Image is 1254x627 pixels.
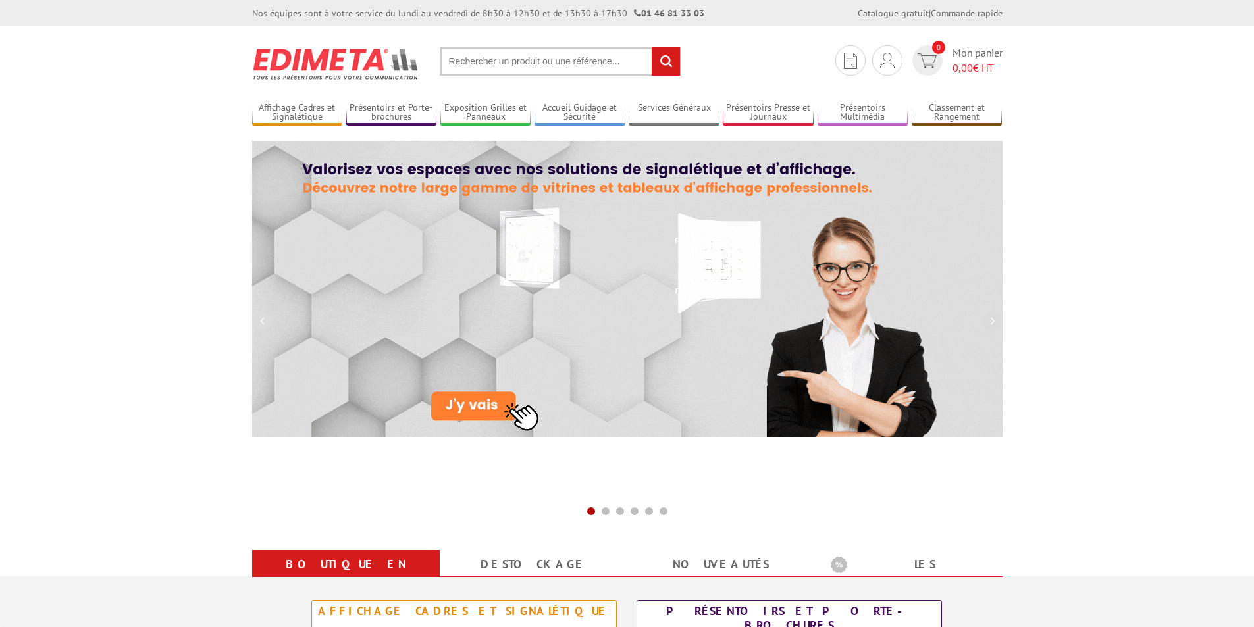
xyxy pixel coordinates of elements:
img: devis rapide [844,53,857,69]
span: € HT [953,61,1003,76]
a: Présentoirs Multimédia [818,102,908,124]
span: Mon panier [953,45,1003,76]
a: Affichage Cadres et Signalétique [252,102,343,124]
span: 0 [932,41,945,54]
b: Les promotions [831,553,995,579]
div: Affichage Cadres et Signalétique [315,604,613,618]
a: Boutique en ligne [268,553,424,600]
a: nouveautés [643,553,799,576]
a: Présentoirs et Porte-brochures [346,102,437,124]
a: Classement et Rangement [912,102,1003,124]
a: Destockage [456,553,612,576]
input: rechercher [652,47,680,76]
a: Catalogue gratuit [858,7,929,19]
span: 0,00 [953,61,973,74]
a: Services Généraux [629,102,719,124]
div: Nos équipes sont à votre service du lundi au vendredi de 8h30 à 12h30 et de 13h30 à 17h30 [252,7,704,20]
input: Rechercher un produit ou une référence... [440,47,681,76]
div: | [858,7,1003,20]
a: Accueil Guidage et Sécurité [535,102,625,124]
a: Les promotions [831,553,987,600]
img: devis rapide [880,53,895,68]
img: devis rapide [918,53,937,68]
a: devis rapide 0 Mon panier 0,00€ HT [909,45,1003,76]
a: Présentoirs Presse et Journaux [723,102,814,124]
img: Présentoir, panneau, stand - Edimeta - PLV, affichage, mobilier bureau, entreprise [252,39,420,88]
strong: 01 46 81 33 03 [634,7,704,19]
a: Commande rapide [931,7,1003,19]
a: Exposition Grilles et Panneaux [440,102,531,124]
